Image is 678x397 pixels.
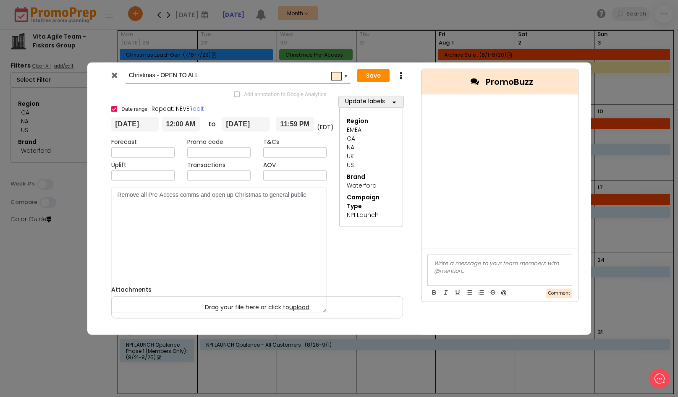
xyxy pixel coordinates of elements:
[111,117,159,132] input: From date
[649,368,670,389] iframe: gist-messenger-bubble-iframe
[357,69,390,82] button: Save
[347,116,395,125] div: Region
[347,193,395,210] div: Campaign Type
[347,181,395,190] div: Waterford
[314,123,333,132] div: (EDT)
[222,117,270,132] input: To date
[111,138,137,146] label: Forecast
[13,84,155,101] button: New conversation
[347,125,395,134] div: EMEA
[187,161,225,170] label: Transactions
[347,134,395,143] div: CA
[344,72,348,78] div: ▼
[347,143,395,151] div: NA
[338,96,404,108] button: Update labels
[187,138,223,146] label: Promo code
[112,296,403,318] label: Drag your file here or click to
[263,138,279,146] label: T&Cs
[200,119,219,129] div: to
[263,161,276,170] label: AOV
[276,117,314,132] input: End time
[111,286,403,293] h6: Attachments
[486,76,533,88] span: PromoBuzz
[111,161,126,170] label: Uplift
[347,151,395,160] div: UK
[70,293,106,299] span: We run on Gist
[162,117,200,132] input: Start time
[54,89,101,96] span: New conversation
[546,289,572,298] button: Comment
[347,210,395,219] div: NPI Launch
[193,104,204,112] a: edit
[13,41,155,54] h1: Hello [PERSON_NAME]!
[347,172,395,181] div: Brand
[152,104,204,112] span: Repeat: NEVER
[289,303,309,311] span: upload
[121,105,147,113] span: Date range
[129,68,344,83] input: Add name...
[13,56,155,69] h2: What can we do to help?
[347,160,395,169] div: US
